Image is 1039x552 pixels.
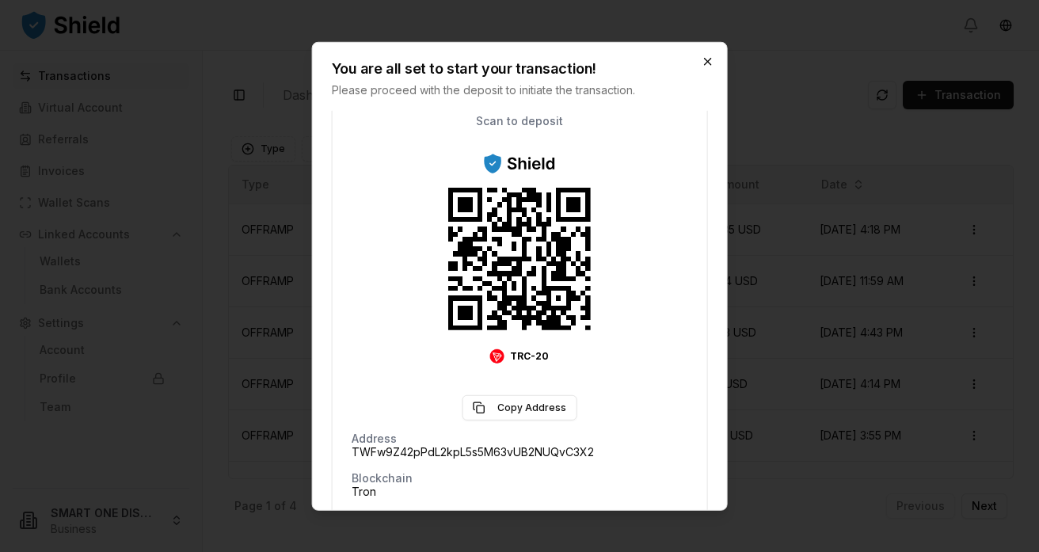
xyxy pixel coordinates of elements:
[332,61,708,75] h2: You are all set to start your transaction!
[482,151,557,174] img: ShieldPay Logo
[352,432,397,444] p: Address
[352,444,594,459] span: TWFw9Z42pPdL2kpL5s5M63vUB2NUQvC3X2
[489,348,504,363] img: Tron Logo
[476,115,563,126] p: Scan to deposit
[352,472,413,483] p: Blockchain
[332,82,708,97] p: Please proceed with the deposit to initiate the transaction.
[462,394,577,420] button: Copy Address
[510,349,549,362] span: TRC-20
[352,483,376,499] span: Tron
